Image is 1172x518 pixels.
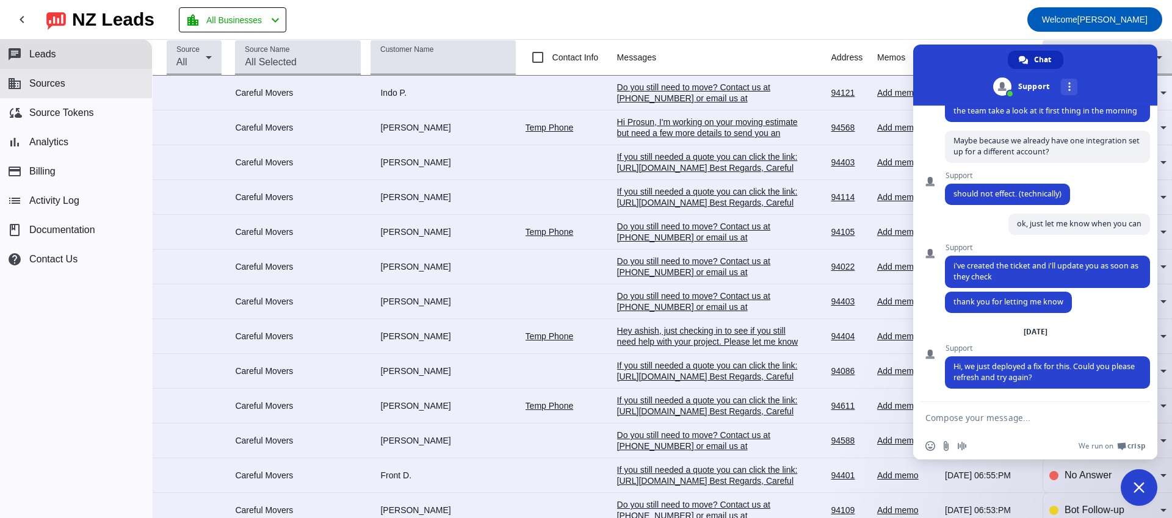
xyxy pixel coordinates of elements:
span: Contact Us [29,254,78,265]
span: i've created the ticket and i'll update you as soon as they check [953,261,1138,282]
div: [PERSON_NAME] [371,226,515,237]
mat-icon: Yelp [187,294,201,309]
div: [DATE] 06:55:PM [945,470,1033,481]
mat-icon: Yelp [187,398,201,413]
span: Welcome [1042,15,1077,24]
div: Indo P. [371,87,515,98]
div: Add memo [877,331,935,342]
mat-icon: help [7,252,22,267]
span: Crisp [1127,441,1145,451]
div: Careful Movers [235,226,361,237]
textarea: Compose your message... [925,402,1121,433]
div: 94105 [831,226,867,237]
div: Careful Movers [235,331,361,342]
div: Careful Movers [235,365,361,376]
div: [PERSON_NAME] [371,261,515,272]
div: Front D. [371,470,515,481]
label: Contact Info [550,51,599,63]
mat-label: Source Name [245,46,289,54]
div: Do you still need to move? Contact us at [PHONE_NUMBER] or email us at [EMAIL_ADDRESS][DOMAIN_NAM... [617,221,800,276]
span: Audio message [957,441,967,451]
a: Temp Phone [526,123,574,132]
span: ok, just let me know when you can [1017,218,1141,229]
mat-icon: payment [7,164,22,179]
div: Do you still need to move? Contact us at [PHONE_NUMBER] or email us at [EMAIL_ADDRESS][DOMAIN_NAM... [617,290,800,345]
div: [PERSON_NAME] [371,331,515,342]
span: [PERSON_NAME] [1042,11,1148,28]
div: Careful Movers [235,122,361,133]
div: 94114 [831,192,867,203]
div: 94401 [831,470,867,481]
mat-icon: Yelp [187,433,201,448]
div: Add memo [877,400,935,411]
div: 94588 [831,435,867,446]
span: All Businesses [206,12,262,29]
span: Billing [29,166,56,177]
div: NZ Leads [72,11,154,28]
span: Hi, we just deployed a fix for this. Could you please refresh and try again? [953,361,1135,383]
div: If you still needed a quote you can click the link: [URL][DOMAIN_NAME] Best Regards, Careful Move... [617,360,800,393]
div: 94109 [831,505,867,516]
div: 94403 [831,296,867,307]
span: Insert an emoji [925,441,935,451]
div: Careful Movers [235,435,361,446]
span: should not effect. (technically) [953,189,1062,199]
span: Activity Log [29,195,79,206]
div: [PERSON_NAME] [371,157,515,168]
div: Add memo [877,226,935,237]
span: Source Tokens [29,107,94,118]
a: Close chat [1121,469,1157,506]
mat-icon: business [7,76,22,91]
span: Analytics [29,137,68,148]
mat-icon: Yelp [187,85,201,100]
div: [PERSON_NAME] [371,435,515,446]
span: Bot Follow-up [1065,505,1124,515]
div: Add memo [877,157,935,168]
mat-label: Customer Name [380,46,433,54]
div: [DATE] 06:53:PM [945,505,1033,516]
span: book [7,223,22,237]
div: 94568 [831,122,867,133]
mat-icon: Yelp [187,225,201,239]
span: Support [945,344,1150,353]
span: Maybe because we already have one integration set up for a different account? [953,135,1140,157]
mat-icon: Yelp [187,364,201,378]
mat-icon: Yelp [187,468,201,483]
div: 94404 [831,331,867,342]
div: Careful Movers [235,296,361,307]
span: Support [945,171,1070,180]
div: Add memo [877,365,935,376]
span: Support [945,243,1150,252]
div: 94121 [831,87,867,98]
div: [DATE] [1024,328,1047,336]
a: Temp Phone [526,401,574,411]
div: Hi Prosun, I'm working on your moving estimate but need a few more details to send you an accurat... [617,117,800,226]
div: Add memo [877,435,935,446]
mat-icon: Yelp [187,329,201,344]
mat-icon: Yelp [187,120,201,135]
div: Add memo [877,87,935,98]
div: Careful Movers [235,87,361,98]
div: Add memo [877,122,935,133]
div: If you still needed a quote you can click the link: [URL][DOMAIN_NAME] Best Regards, Careful Move... [617,464,800,497]
div: 94611 [831,400,867,411]
div: [PERSON_NAME] [371,296,515,307]
mat-label: Source [176,46,200,54]
div: Careful Movers [235,470,361,481]
input: All Selected [245,55,351,70]
mat-icon: bar_chart [7,135,22,149]
div: 94086 [831,365,867,376]
button: All Businesses [179,7,286,32]
span: We run on [1079,441,1113,451]
div: Add memo [877,470,935,481]
mat-icon: Yelp [187,155,201,170]
div: Do you still need to move? Contact us at [PHONE_NUMBER] or email us at [EMAIL_ADDRESS][DOMAIN_NAM... [617,82,800,137]
div: 94403 [831,157,867,168]
div: [PERSON_NAME] [371,505,515,516]
mat-icon: list [7,193,22,208]
a: Temp Phone [526,227,574,237]
div: Careful Movers [235,261,361,272]
mat-icon: chat [7,47,22,62]
th: Memos [877,40,945,76]
th: Messages [617,40,831,76]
